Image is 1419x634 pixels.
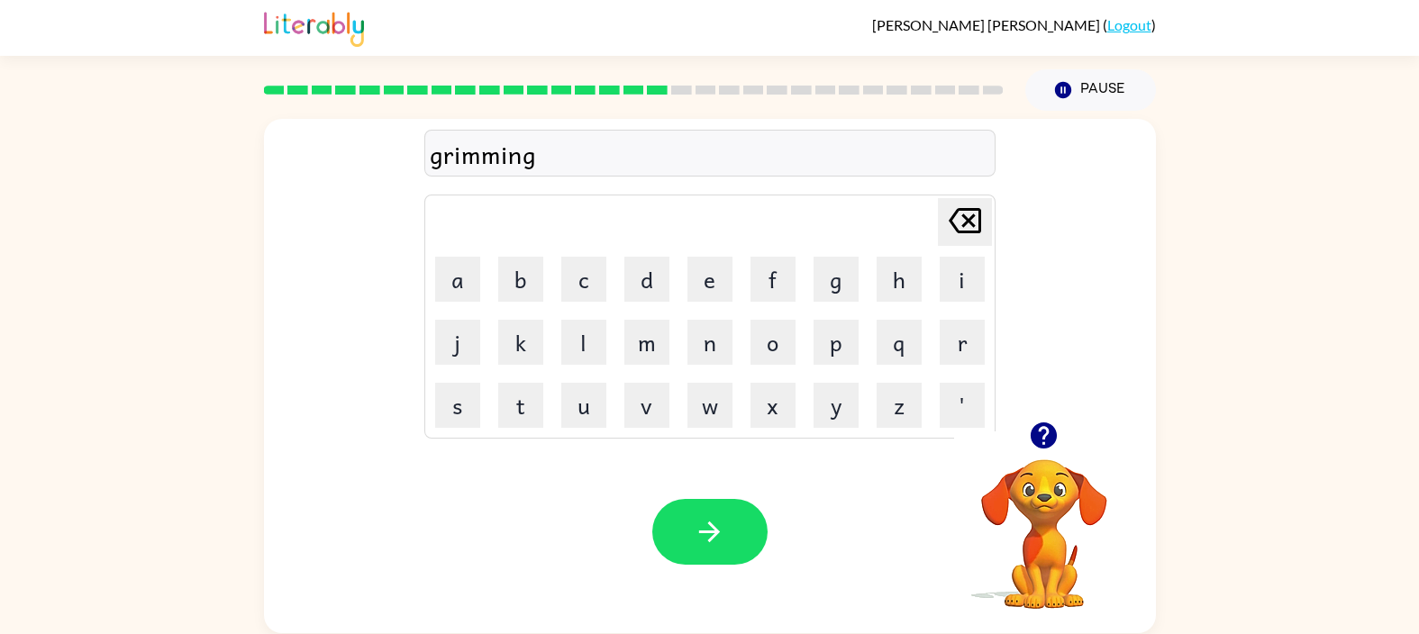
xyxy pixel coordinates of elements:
button: p [814,320,859,365]
button: w [687,383,732,428]
button: r [940,320,985,365]
button: b [498,257,543,302]
button: f [750,257,796,302]
img: Literably [264,7,364,47]
button: y [814,383,859,428]
button: o [750,320,796,365]
button: h [877,257,922,302]
button: u [561,383,606,428]
button: x [750,383,796,428]
a: Logout [1107,16,1151,33]
button: n [687,320,732,365]
button: d [624,257,669,302]
button: s [435,383,480,428]
button: Pause [1025,69,1156,111]
button: g [814,257,859,302]
div: grimming [430,135,990,173]
button: m [624,320,669,365]
button: c [561,257,606,302]
span: [PERSON_NAME] [PERSON_NAME] [872,16,1103,33]
button: v [624,383,669,428]
button: e [687,257,732,302]
button: k [498,320,543,365]
div: ( ) [872,16,1156,33]
button: j [435,320,480,365]
button: i [940,257,985,302]
button: l [561,320,606,365]
button: q [877,320,922,365]
button: t [498,383,543,428]
button: ' [940,383,985,428]
button: z [877,383,922,428]
button: a [435,257,480,302]
video: Your browser must support playing .mp4 files to use Literably. Please try using another browser. [954,431,1134,611]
